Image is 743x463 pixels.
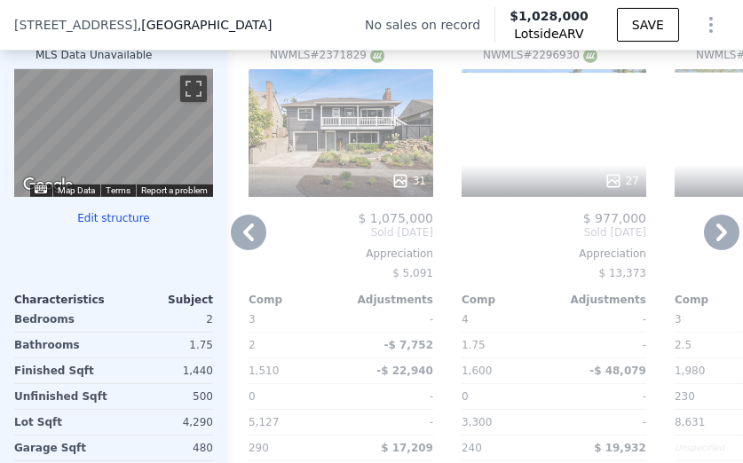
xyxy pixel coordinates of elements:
div: 2 [249,333,337,357]
div: Characteristics [14,293,114,307]
button: Show Options [693,7,729,43]
img: NWMLS Logo [583,49,597,63]
button: Toggle fullscreen view [180,75,207,102]
div: Bedrooms [14,307,110,332]
div: 4,290 [117,410,213,435]
button: Keyboard shortcuts [35,185,47,193]
div: - [557,307,646,332]
div: Comp [462,293,554,307]
span: $ 5,091 [392,267,433,279]
div: 2 [117,307,213,332]
div: 500 [117,384,213,409]
span: 4 [462,313,469,326]
div: 31 [391,172,426,190]
div: 1.75 [117,333,213,357]
span: $1,028,000 [510,9,589,23]
span: Lotside ARV [510,25,589,43]
span: 0 [249,390,256,403]
span: -$ 7,752 [384,339,433,351]
div: - [344,307,433,332]
button: Map Data [58,184,95,197]
a: Open this area in Google Maps (opens a new window) [19,174,77,197]
div: NWMLS # 2371829 [270,48,384,63]
span: -$ 22,940 [376,365,433,377]
span: $ 17,209 [381,442,433,454]
div: Garage Sqft [14,436,110,460]
span: $ 19,932 [594,442,646,454]
img: NWMLS Logo [370,49,384,63]
div: Lot Sqft [14,410,110,435]
a: Report a problem [141,185,208,195]
span: 240 [462,442,482,454]
img: Google [19,174,77,197]
div: - [344,410,433,435]
span: 290 [249,442,269,454]
div: MLS Data Unavailable [36,48,153,62]
div: 27 [605,172,639,190]
button: SAVE [617,8,679,42]
div: 480 [117,436,213,460]
div: 1,440 [117,358,213,383]
a: Terms [106,185,130,195]
span: $ 13,373 [599,267,646,279]
span: 3,300 [462,416,492,428]
span: 1,600 [462,365,492,377]
div: - [557,384,646,409]
span: 0 [462,390,469,403]
span: Sold [DATE] [462,225,646,239]
span: 1,980 [675,365,705,377]
div: Adjustments [341,293,433,307]
div: Subject [114,293,213,307]
span: $ 1,075,000 [358,211,433,225]
span: 8,631 [675,416,705,428]
span: Sold [DATE] [249,225,433,239]
div: Map [14,69,213,197]
span: 3 [675,313,682,326]
div: Unfinished Sqft [14,384,110,409]
div: - [557,410,646,435]
div: 1.75 [462,333,550,357]
span: [STREET_ADDRESS] [14,16,138,34]
span: 5,127 [249,416,279,428]
div: Adjustments [554,293,646,307]
div: Appreciation [249,247,433,261]
div: NWMLS # 2296930 [483,48,597,63]
span: 3 [249,313,256,326]
div: - [557,333,646,357]
div: No sales on record [365,16,494,34]
span: 230 [675,390,695,403]
div: Street View [14,69,213,197]
div: Comp [249,293,341,307]
div: Appreciation [462,247,646,261]
button: Edit structure [14,211,213,225]
span: 1,510 [249,365,279,377]
span: -$ 48,079 [589,365,646,377]
span: , [GEOGRAPHIC_DATA] [138,16,273,34]
div: Bathrooms [14,333,110,357]
span: $ 977,000 [583,211,646,225]
div: - [344,384,433,409]
div: Finished Sqft [14,358,110,383]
